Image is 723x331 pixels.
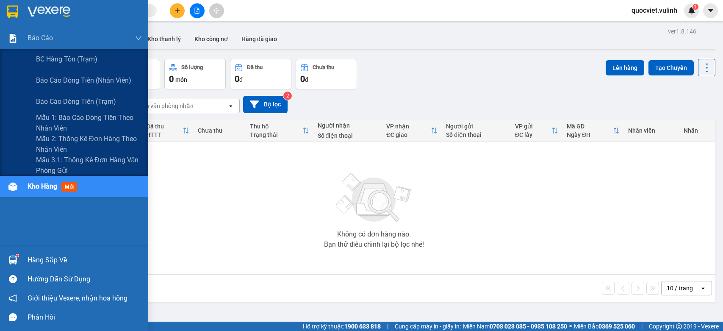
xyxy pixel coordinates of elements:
span: Miền Nam [463,322,567,331]
div: Chưa thu [313,64,334,70]
div: Nhân viên [628,127,676,134]
span: 1 [694,4,697,10]
div: ver 1.8.146 [668,27,696,36]
div: Nhãn [684,127,711,134]
button: file-add [190,3,205,18]
img: warehouse-icon [8,182,17,191]
strong: 0369 525 060 [598,323,635,330]
span: Miền Bắc [574,322,635,331]
button: plus [170,3,185,18]
th: Toggle SortBy [562,120,623,142]
button: Tạo Chuyến [648,60,694,75]
sup: 1 [16,254,19,257]
div: Hàng sắp về [28,254,142,267]
th: Toggle SortBy [511,120,562,142]
span: món [175,76,187,83]
span: quocviet.vulinh [625,5,684,16]
strong: 0708 023 035 - 0935 103 250 [490,323,567,330]
div: Số điện thoại [318,132,378,139]
div: Người nhận [318,122,378,129]
div: Trạng thái [250,131,302,138]
span: Báo cáo [28,33,53,43]
button: Đã thu0đ [230,59,291,89]
span: | [641,322,643,331]
img: icon-new-feature [688,7,695,14]
div: ĐC giao [386,131,431,138]
sup: 1 [693,4,698,10]
div: VP nhận [386,123,431,130]
div: Không có đơn hàng nào. [337,231,411,238]
div: HTTT [146,131,183,138]
span: 0 [169,74,174,84]
svg: open [700,285,706,292]
div: VP gửi [515,123,551,130]
div: Bạn thử điều chỉnh lại bộ lọc nhé! [324,241,424,248]
th: Toggle SortBy [382,120,442,142]
strong: 1900 633 818 [344,323,381,330]
span: caret-down [707,7,715,14]
span: file-add [194,8,200,14]
span: aim [213,8,219,14]
button: Chưa thu0đ [296,59,357,89]
span: 0 [235,74,239,84]
button: Lên hàng [606,60,644,75]
span: | [387,322,388,331]
div: Mã GD [567,123,612,130]
span: copyright [676,323,682,329]
th: Toggle SortBy [142,120,194,142]
span: ⚪️ [569,325,572,328]
button: Hàng đã giao [235,29,284,49]
div: Chọn văn phòng nhận [135,102,194,110]
div: Thu hộ [250,123,302,130]
span: Giới thiệu Vexere, nhận hoa hồng [28,293,127,303]
span: plus [175,8,180,14]
span: Kho hàng [28,182,57,190]
button: aim [209,3,224,18]
img: solution-icon [8,34,17,43]
sup: 2 [283,92,292,100]
div: Người gửi [446,123,507,130]
span: notification [9,294,17,302]
img: warehouse-icon [8,256,17,264]
div: Hướng dẫn sử dụng [28,273,142,286]
span: đ [239,76,243,83]
button: Số lượng0món [164,59,226,89]
svg: open [227,103,234,109]
span: Hỗ trợ kỹ thuật: [303,322,381,331]
span: Mẫu 3.1: Thống kê đơn hàng văn phòng gửi [36,155,142,176]
div: Số lượng [181,64,203,70]
div: Đã thu [146,123,183,130]
img: logo-vxr [7,6,18,18]
div: Chưa thu [198,127,241,134]
button: Kho thanh lý [141,29,188,49]
span: BC hàng tồn (trạm) [36,54,97,64]
img: svg+xml;base64,PHN2ZyBjbGFzcz0ibGlzdC1wbHVnX19zdmciIHhtbG5zPSJodHRwOi8vd3d3LnczLm9yZy8yMDAwL3N2Zy... [332,168,416,228]
th: Toggle SortBy [246,120,313,142]
span: down [135,35,142,42]
span: Mẫu 1: Báo cáo dòng tiền theo nhân viên [36,112,142,134]
div: Đã thu [247,64,263,70]
button: caret-down [703,3,718,18]
div: ĐC lấy [515,131,551,138]
div: Phản hồi [28,311,142,324]
div: Số điện thoại [446,131,507,138]
div: 10 / trang [667,284,693,292]
span: mới [61,182,77,192]
span: question-circle [9,275,17,283]
span: 0 [300,74,305,84]
span: message [9,313,17,321]
span: Báo cáo dòng tiền (nhân viên) [36,75,131,86]
span: đ [305,76,308,83]
button: Bộ lọc [243,96,288,113]
span: Mẫu 2: Thống kê đơn hàng theo nhân viên [36,134,142,155]
div: Ngày ĐH [567,131,612,138]
span: Báo cáo dòng tiền (trạm) [36,96,116,107]
span: Cung cấp máy in - giấy in: [395,322,461,331]
button: Kho công nợ [188,29,235,49]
